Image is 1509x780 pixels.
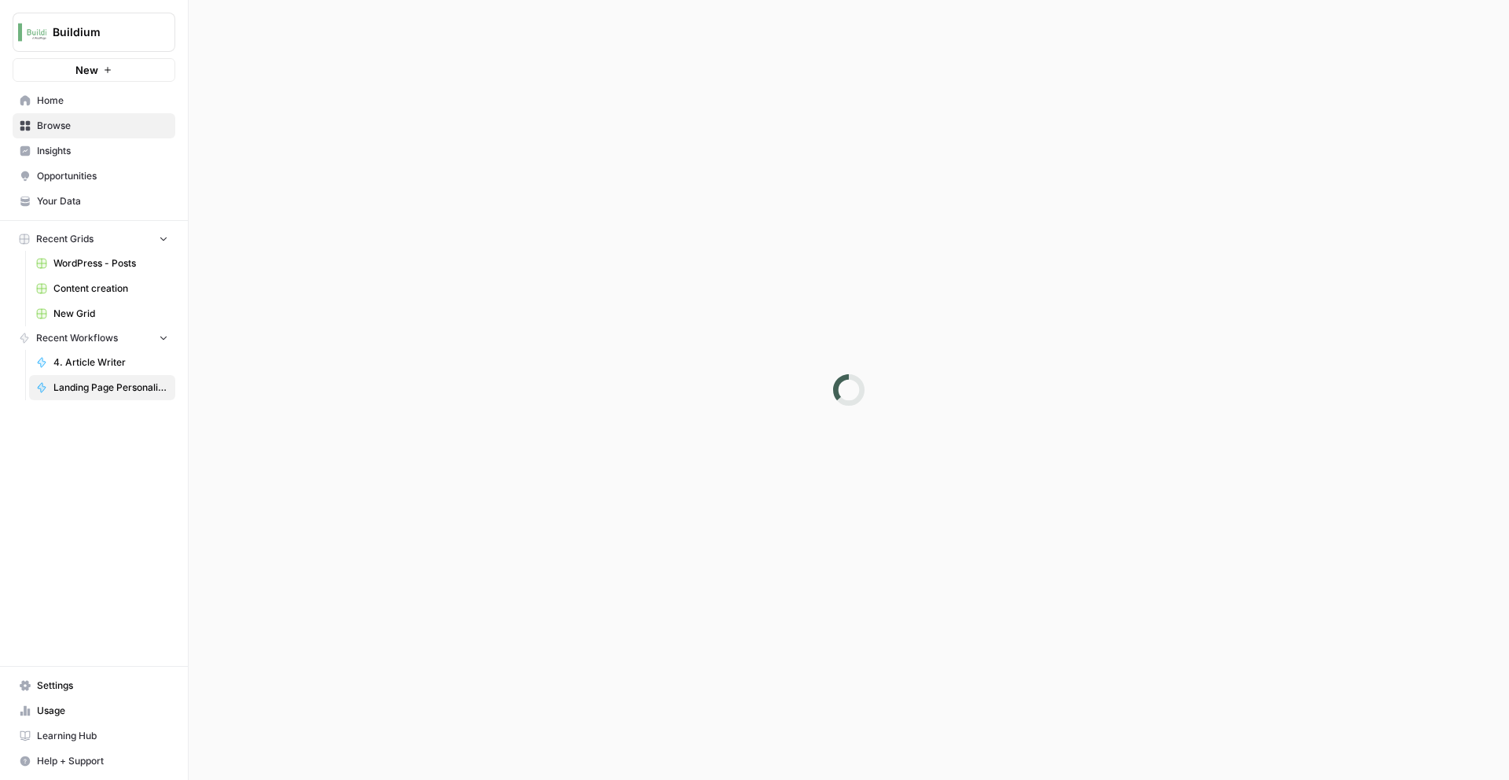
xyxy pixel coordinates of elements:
span: Content creation [53,281,168,296]
span: Landing Page Personalization Test [53,381,168,395]
button: Recent Workflows [13,326,175,350]
img: Buildium Logo [18,18,46,46]
span: Help + Support [37,754,168,768]
a: Settings [13,673,175,698]
span: Recent Workflows [36,331,118,345]
span: Buildium [53,24,148,40]
button: Recent Grids [13,227,175,251]
span: Browse [37,119,168,133]
a: Landing Page Personalization Test [29,375,175,400]
a: Opportunities [13,164,175,189]
a: New Grid [29,301,175,326]
a: 4. Article Writer [29,350,175,375]
button: New [13,58,175,82]
span: Opportunities [37,169,168,183]
span: Your Data [37,194,168,208]
span: 4. Article Writer [53,355,168,370]
button: Workspace: Buildium [13,13,175,52]
span: Settings [37,679,168,693]
span: New Grid [53,307,168,321]
span: Usage [37,704,168,718]
span: Insights [37,144,168,158]
a: Learning Hub [13,723,175,749]
span: New [75,62,98,78]
span: Learning Hub [37,729,168,743]
span: Home [37,94,168,108]
span: WordPress - Posts [53,256,168,270]
button: Help + Support [13,749,175,774]
span: Recent Grids [36,232,94,246]
a: Browse [13,113,175,138]
a: Insights [13,138,175,164]
a: Usage [13,698,175,723]
a: Content creation [29,276,175,301]
a: Your Data [13,189,175,214]
a: Home [13,88,175,113]
a: WordPress - Posts [29,251,175,276]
